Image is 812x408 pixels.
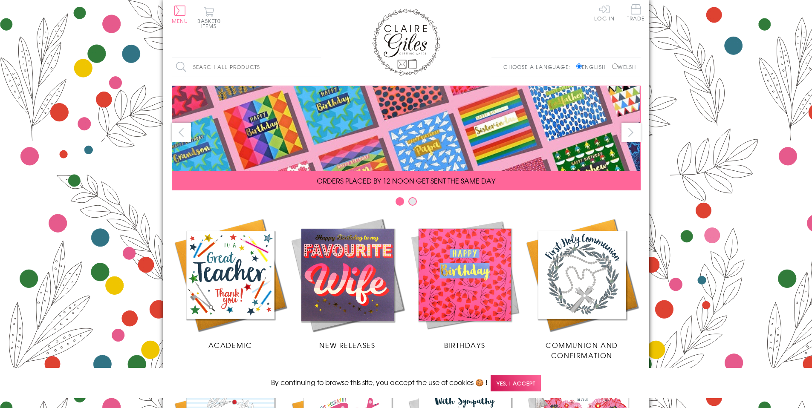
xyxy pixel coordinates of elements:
[372,9,440,76] img: Claire Giles Greetings Cards
[408,197,417,206] button: Carousel Page 2
[612,63,618,69] input: Welsh
[406,216,523,350] a: Birthdays
[396,197,404,206] button: Carousel Page 1 (Current Slide)
[576,63,610,71] label: English
[491,375,541,391] span: Yes, I accept
[503,63,575,71] p: Choose a language:
[312,57,321,77] input: Search
[319,340,375,350] span: New Releases
[172,197,641,210] div: Carousel Pagination
[576,63,582,69] input: English
[627,4,645,23] a: Trade
[172,216,289,350] a: Academic
[523,216,641,360] a: Communion and Confirmation
[172,57,321,77] input: Search all products
[197,7,221,29] button: Basket0 items
[546,340,618,360] span: Communion and Confirmation
[201,17,221,30] span: 0 items
[208,340,252,350] span: Academic
[627,4,645,21] span: Trade
[172,17,188,25] span: Menu
[594,4,615,21] a: Log In
[444,340,485,350] span: Birthdays
[289,216,406,350] a: New Releases
[612,63,636,71] label: Welsh
[172,123,191,142] button: prev
[621,123,641,142] button: next
[317,175,495,186] span: ORDERS PLACED BY 12 NOON GET SENT THE SAME DAY
[172,6,188,23] button: Menu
